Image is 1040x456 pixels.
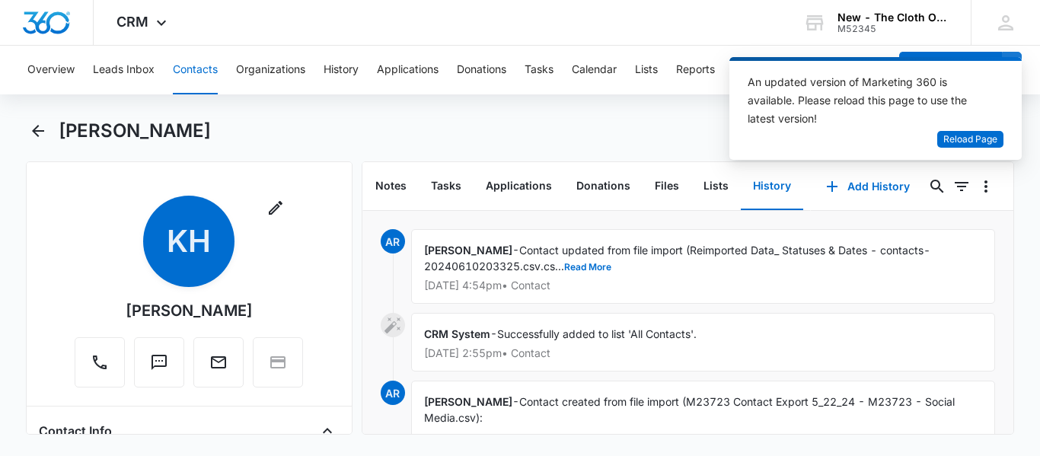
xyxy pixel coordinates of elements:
button: Lists [635,46,658,94]
button: Notes [363,163,419,210]
button: Applications [474,163,564,210]
button: Add History [811,168,925,205]
button: Call [75,337,125,387]
button: Reload Page [937,131,1003,148]
button: Donations [457,46,506,94]
button: Filters [949,174,974,199]
h1: [PERSON_NAME] [59,120,211,142]
span: AR [381,381,405,405]
a: Call [75,361,125,374]
button: Calendar [572,46,617,94]
button: Tasks [525,46,553,94]
h4: Contact Info [39,422,112,440]
a: Email [193,361,244,374]
span: Contact created from file import (M23723 Contact Export 5_22_24 - M23723 - Social Media.csv): -- [424,395,958,440]
button: Organizations [236,46,305,94]
button: Overview [27,46,75,94]
span: AR [381,229,405,254]
button: Contacts [173,46,218,94]
button: History [741,163,803,210]
a: Text [134,361,184,374]
div: An updated version of Marketing 360 is available. Please reload this page to use the latest version! [748,73,985,128]
button: Applications [377,46,439,94]
button: Text [134,337,184,387]
button: Reports [676,46,715,94]
span: KH [143,196,234,287]
button: Tasks [419,163,474,210]
button: Add Contact [899,52,1002,88]
button: Settings [733,46,774,94]
button: Back [26,119,49,143]
span: CRM [116,14,148,30]
button: Search... [925,174,949,199]
span: [PERSON_NAME] [424,244,512,257]
button: Close [315,419,340,443]
button: Donations [564,163,643,210]
div: - [411,313,995,371]
p: [DATE] 2:55pm • Contact [424,348,982,359]
div: account name [837,11,949,24]
button: Files [643,163,691,210]
button: Lists [691,163,741,210]
span: Reload Page [943,132,997,147]
div: - [411,229,995,304]
span: CRM System [424,327,490,340]
span: [PERSON_NAME] [424,395,512,408]
div: [PERSON_NAME] [126,299,253,322]
p: [DATE] 4:54pm • Contact [424,280,982,291]
div: account id [837,24,949,34]
button: Leads Inbox [93,46,155,94]
button: History [324,46,359,94]
span: Contact updated from file import (Reimported Data_ Statuses & Dates - contacts-20240610203325.csv... [424,244,930,273]
span: Successfully added to list 'All Contacts'. [497,327,697,340]
button: Overflow Menu [974,174,998,199]
button: Email [193,337,244,387]
button: Read More [564,263,611,272]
